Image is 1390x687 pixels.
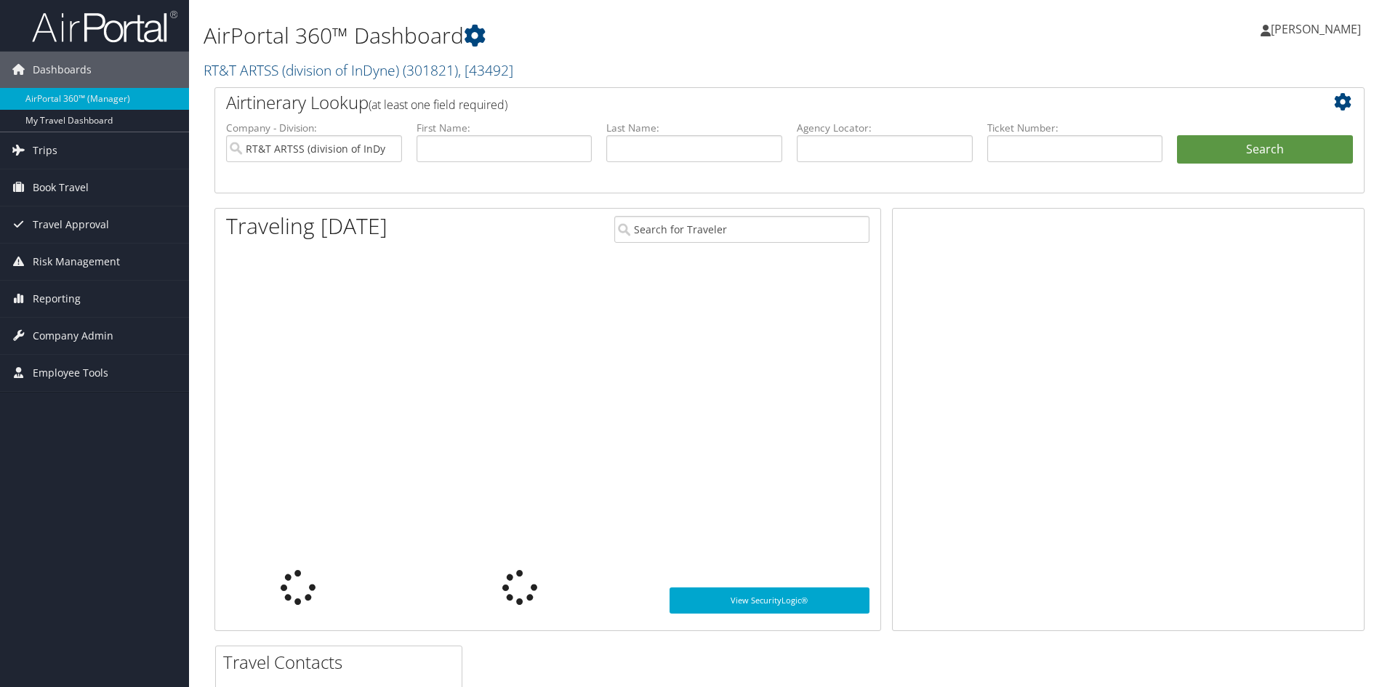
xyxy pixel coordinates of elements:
[33,244,120,280] span: Risk Management
[33,206,109,243] span: Travel Approval
[32,9,177,44] img: airportal-logo.png
[33,355,108,391] span: Employee Tools
[33,318,113,354] span: Company Admin
[204,60,513,80] a: RT&T ARTSS (division of InDyne)
[369,97,507,113] span: (at least one field required)
[226,90,1257,115] h2: Airtinerary Lookup
[797,121,973,135] label: Agency Locator:
[403,60,458,80] span: ( 301821 )
[33,169,89,206] span: Book Travel
[987,121,1163,135] label: Ticket Number:
[33,52,92,88] span: Dashboards
[458,60,513,80] span: , [ 43492 ]
[1177,135,1353,164] button: Search
[33,132,57,169] span: Trips
[33,281,81,317] span: Reporting
[226,121,402,135] label: Company - Division:
[226,211,387,241] h1: Traveling [DATE]
[670,587,869,614] a: View SecurityLogic®
[606,121,782,135] label: Last Name:
[223,650,462,675] h2: Travel Contacts
[417,121,592,135] label: First Name:
[614,216,869,243] input: Search for Traveler
[1271,21,1361,37] span: [PERSON_NAME]
[1261,7,1375,51] a: [PERSON_NAME]
[204,20,985,51] h1: AirPortal 360™ Dashboard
